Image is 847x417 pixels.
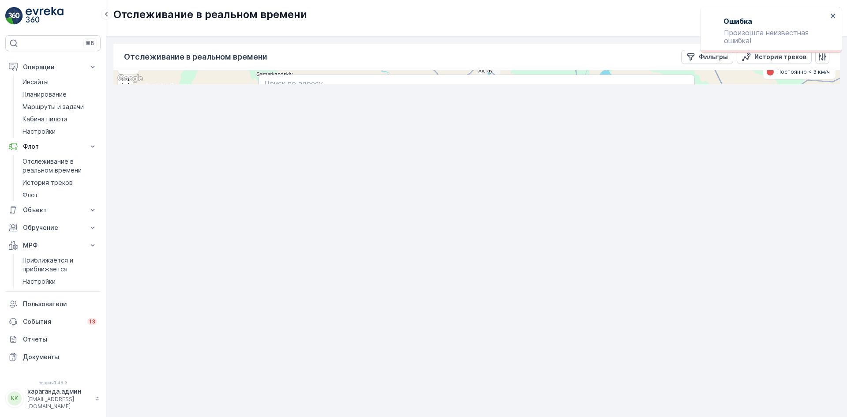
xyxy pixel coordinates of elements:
font: Маршруты и задачи [22,103,84,110]
font: Постоянно < 3 км/ч [777,68,830,75]
button: Обручение [5,219,101,237]
a: Маршруты и задачи [19,101,101,113]
font: Инсайты [22,78,49,86]
a: Планирование [19,88,101,101]
font: Документы [23,353,59,361]
font: История треков [22,179,73,186]
button: закрывать [830,12,836,21]
font: История треков [754,53,806,60]
font: Ошибка [723,17,752,26]
font: Отслеживание в реальном времени [124,52,267,61]
a: История треков [19,177,101,189]
font: Отслеживание в реальном времени [113,8,307,21]
a: Приближается и приближается [19,254,101,275]
font: Флот [23,143,39,150]
font: Настройки [22,278,56,285]
font: 1.49.3 [54,380,67,385]
a: Настройки [19,275,101,288]
font: 13 [89,318,95,325]
font: [EMAIL_ADDRESS][DOMAIN_NAME] [27,396,74,409]
font: КК [11,395,18,402]
a: Пользователи [5,295,101,313]
a: Отслеживание в реальном времени [19,155,101,177]
button: МРФ [5,237,101,254]
button: История треков [737,50,812,64]
font: Обручение [23,224,58,231]
img: логотип [5,7,23,25]
font: Пользователи [23,300,67,308]
font: События [23,318,51,325]
a: События13 [5,313,101,331]
font: караганда.админ [27,387,81,395]
a: Открыть эту область в Google Картах (открывается в новом окне) [116,73,145,84]
font: ⌘Б [86,40,94,46]
img: logo_light-DOdMpM7g.png [26,7,64,25]
font: Фильтры [699,53,728,60]
button: Фильтры [681,50,733,64]
input: Поиск по адресу [259,75,694,92]
font: Операции [23,63,55,71]
font: Отслеживание в реальном времени [22,158,82,174]
a: Отчеты [5,331,101,348]
img: Google [116,73,145,84]
a: Кабина пилота [19,113,101,125]
font: Флот [22,191,38,199]
a: Инсайты [19,76,101,88]
button: Флот [5,138,101,155]
font: Планирование [22,90,67,98]
font: Отчеты [23,335,47,343]
a: Настройки [19,125,101,138]
button: Объект [5,201,101,219]
button: ККкараганда.админ[EMAIL_ADDRESS][DOMAIN_NAME] [5,387,101,410]
font: Приближается и приближается [22,256,73,273]
font: Кабина пилота [22,115,67,123]
a: Документы [5,348,101,366]
font: версия [38,380,54,385]
font: Настройки [22,128,56,135]
font: Объект [23,206,47,214]
a: Флот [19,189,101,201]
font: МРФ [23,241,37,249]
button: Операции [5,58,101,76]
font: Произошла неизвестная ошибка! [724,28,809,45]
